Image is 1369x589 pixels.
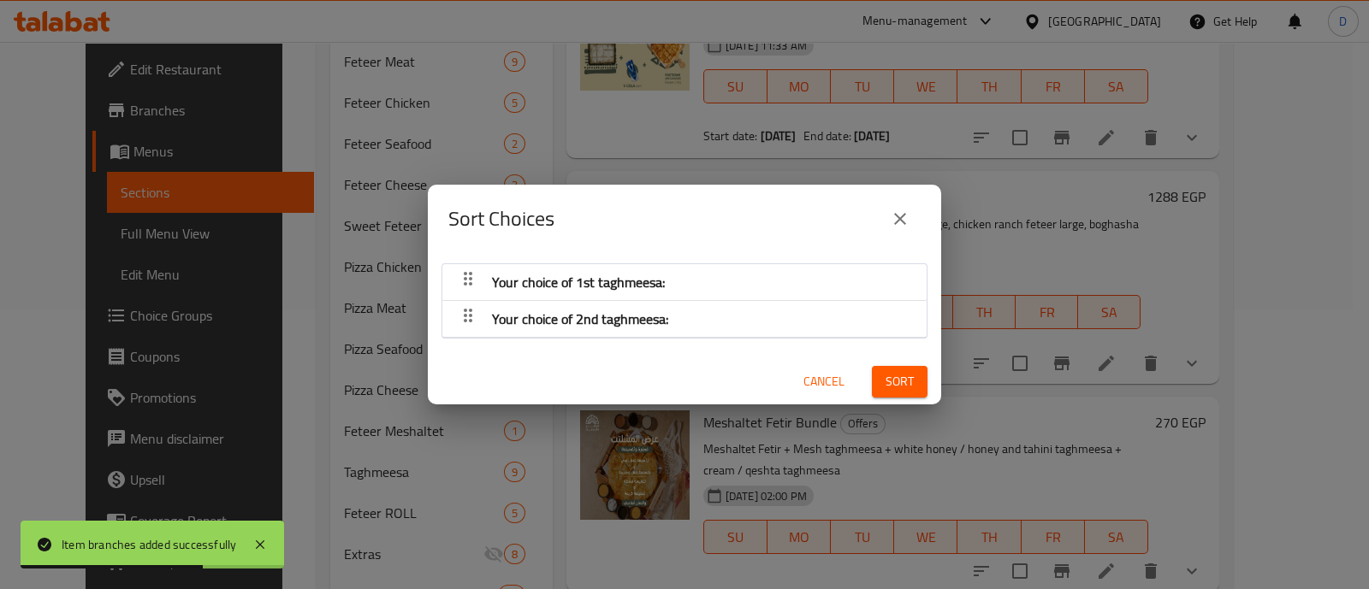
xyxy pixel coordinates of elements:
button: Your choice of 1st taghmeesa: [453,268,916,297]
div: Your choice of 2nd taghmeesa: [442,301,927,338]
div: Item branches added successfully [62,535,236,554]
h2: Sort Choices [448,205,554,233]
button: Your choice of 2nd taghmeesa: [453,304,916,333]
div: Your choice of 1st taghmeesa: [442,264,927,301]
button: close [880,198,921,239]
button: Cancel [797,366,851,398]
span: Your choice of 1st taghmeesa: [492,269,665,295]
span: Sort [886,371,914,392]
span: Your choice of 2nd taghmeesa: [492,306,668,332]
button: Sort [872,366,927,398]
span: Cancel [803,371,845,392]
